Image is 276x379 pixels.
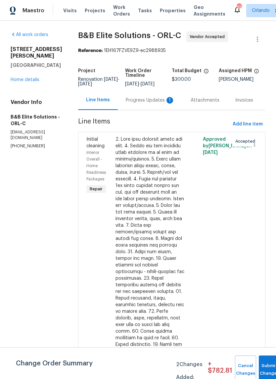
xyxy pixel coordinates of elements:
h5: [GEOGRAPHIC_DATA] [11,62,62,69]
span: Geo Assignments [194,4,225,17]
span: Work Orders [113,4,130,17]
span: $300.00 [172,77,191,82]
h5: Total Budget [172,69,202,73]
div: Attachments [191,97,219,104]
div: 1 [166,97,173,104]
h4: Vendor Info [11,99,62,106]
a: Home details [11,77,39,82]
span: The total cost of line items that have been proposed by Opendoor. This sum includes line items th... [204,69,209,77]
span: Initial cleaning [86,137,105,148]
span: Projects [85,7,105,14]
span: [DATE] [203,150,218,155]
h2: [STREET_ADDRESS][PERSON_NAME] [11,46,62,59]
span: Line Items [78,118,230,130]
span: Maestro [23,7,44,14]
p: [EMAIL_ADDRESS][DOMAIN_NAME] [11,129,62,141]
span: - [78,77,119,86]
button: Add line item [230,118,265,130]
span: Renovation [78,77,119,86]
span: Orlando [252,7,270,14]
h5: Assigned HPM [219,69,252,73]
h5: Project [78,69,95,73]
span: [DATE] [78,82,92,86]
span: [DATE] [104,77,118,82]
span: Add line item [233,120,263,128]
div: Invoices [235,97,253,104]
a: All work orders [11,32,48,37]
div: 32 [237,4,241,11]
span: Properties [160,7,186,14]
div: Line Items [86,97,110,103]
span: - [125,82,155,86]
span: Cancel Changes [238,362,253,377]
span: [DATE] [141,82,155,86]
span: Interior Overall - Home Readiness Packages [86,151,106,181]
span: The hpm assigned to this work order. [254,69,259,77]
span: [DATE] [125,82,139,86]
h5: B&B Elite Solutions - ORL-C [11,114,62,127]
span: Approved by [PERSON_NAME] on [203,137,252,155]
span: Visits [63,7,77,14]
span: Tasks [138,8,152,13]
h5: Work Order Timeline [125,69,172,78]
b: Reference: [78,48,103,53]
span: B&B Elite Solutions - ORL-C [78,31,181,39]
div: [PERSON_NAME] [219,77,266,82]
span: Accepted [235,138,258,145]
p: [PHONE_NUMBER] [11,143,62,149]
div: Progress Updates [126,97,175,104]
span: Vendor Accepted [190,33,227,40]
span: Repair [87,186,105,192]
div: 1EH167FZVE9Z9-ec2988935 [78,47,265,54]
